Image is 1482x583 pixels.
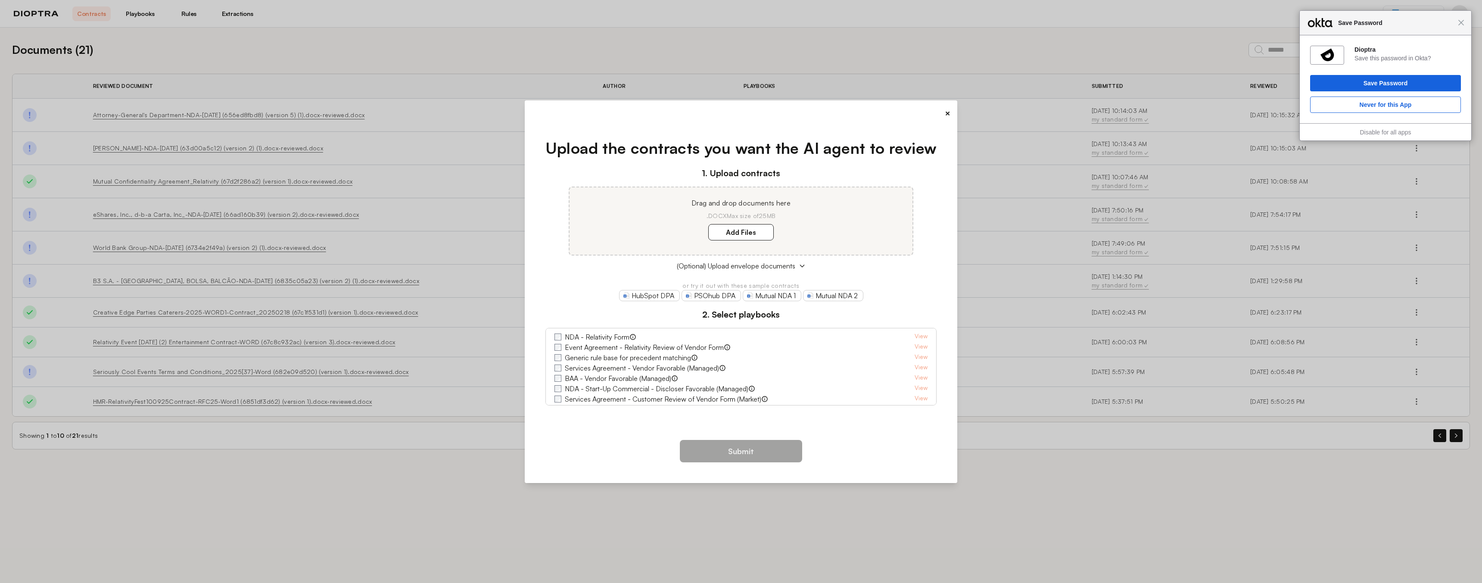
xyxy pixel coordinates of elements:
a: Mutual NDA 2 [803,290,863,301]
span: Close [1458,19,1464,26]
label: Generic rule base for precedent matching [565,352,691,363]
div: Dioptra [1354,46,1461,53]
button: Submit [680,440,802,462]
button: (Optional) Upload envelope documents [545,261,937,271]
p: .DOCX Max size of 25MB [580,212,902,220]
a: PSOhub DPA [682,290,741,301]
p: or try it out with these sample contracts [545,281,937,290]
a: View [915,394,928,404]
label: Services Agreement - Vendor Favorable (Managed) [565,363,719,373]
a: View [915,363,928,373]
label: NDA - Commercial - Party Agnostic (Managed) [565,404,706,415]
label: Add Files [708,224,774,240]
a: View [915,404,928,415]
img: 51YJYQAAAAZJREFUAwDAGZRBxy4jjwAAAABJRU5ErkJggg== [1320,48,1334,62]
label: NDA - Start-Up Commercial - Discloser Favorable (Managed) [565,383,748,394]
h1: Upload the contracts you want the AI agent to review [545,137,937,160]
a: HubSpot DPA [619,290,680,301]
button: × [945,107,950,119]
div: Save this password in Okta? [1354,54,1461,62]
a: View [915,383,928,394]
label: NDA - Relativity Form [565,332,629,342]
button: Save Password [1310,75,1461,91]
a: View [915,352,928,363]
p: Drag and drop documents here [580,198,902,208]
label: Event Agreement - Relativity Review of Vendor Form [565,342,724,352]
span: Save Password [1334,18,1458,28]
h3: 1. Upload contracts [545,167,937,180]
a: View [915,342,928,352]
label: Services Agreement - Customer Review of Vendor Form (Market) [565,394,761,404]
a: Mutual NDA 1 [743,290,801,301]
button: Never for this App [1310,97,1461,113]
a: Disable for all apps [1360,129,1411,136]
span: (Optional) Upload envelope documents [677,261,795,271]
a: View [915,373,928,383]
label: BAA - Vendor Favorable (Managed) [565,373,671,383]
a: View [915,332,928,342]
h3: 2. Select playbooks [545,308,937,321]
